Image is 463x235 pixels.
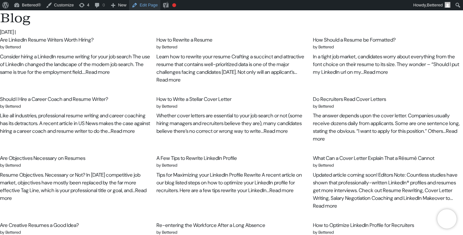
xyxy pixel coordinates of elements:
span: Bettered [427,3,443,7]
div: Focus keyphrase not set [172,3,176,7]
a: Read more: Are LinkedIn Resume Writers Worth Hiring? [86,69,110,75]
a: Read more: What Can a Cover Letter Explain That a Résumé Cannot [313,202,337,209]
div: Updated article coming soon! Editors Note: Countless studies have shown that professionally-writt... [313,171,463,210]
div: Whether cover letters are essential to your job search or not (some hiring managers and recruiter... [156,112,307,135]
iframe: Brevo live chat [437,209,457,229]
a: How to Write a Stellar Cover Letter [156,96,231,103]
div: by Bettered [313,162,463,169]
a: Read more: A Few Tips to Rewrite LinkedIn Profile [269,187,294,194]
div: by Bettered [156,44,307,50]
div: by Bettered [313,103,463,110]
div: by Bettered [156,103,307,110]
a: How to Optimize LinkedIn Profile for Recruiters [313,222,414,229]
a: Read more: How Should a Resume be Formatted? [364,69,388,75]
a: Read more: How to Rewrite a Resume [156,76,181,83]
div: by Bettered [156,162,307,169]
a: A Few Tips to Rewrite LinkedIn Profile [156,155,237,162]
div: Learn how to rewrite your resume Crafting a succinct and attractive resume that contains well-pri... [156,53,307,84]
a: Read more: How to Write a Stellar Cover Letter [264,128,288,134]
a: How to Rewrite a Resume [156,36,213,43]
div: In a tight job market, candidates worry about everything from the font choice on their resume to ... [313,53,463,76]
a: Read more: Should I Hire a Career Coach and Resume Writer? [111,128,135,134]
div: by Bettered [313,44,463,50]
div: The answer depends upon the cover letter. Companies usually receive dozens daily from applicants.... [313,112,463,143]
div: Tips for Maximizing your LinkedIn Profile Rewrite A recent article on our blog listed steps on ho... [156,171,307,194]
a: How Should a Resume be Formatted? [313,36,396,43]
a: Re-entering the Workforce After a Long Absence [156,222,265,229]
a: What Can a Cover Letter Explain That a Résumé Cannot [313,155,434,162]
a: Do Recruiters Read Cover Letters [313,96,386,103]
